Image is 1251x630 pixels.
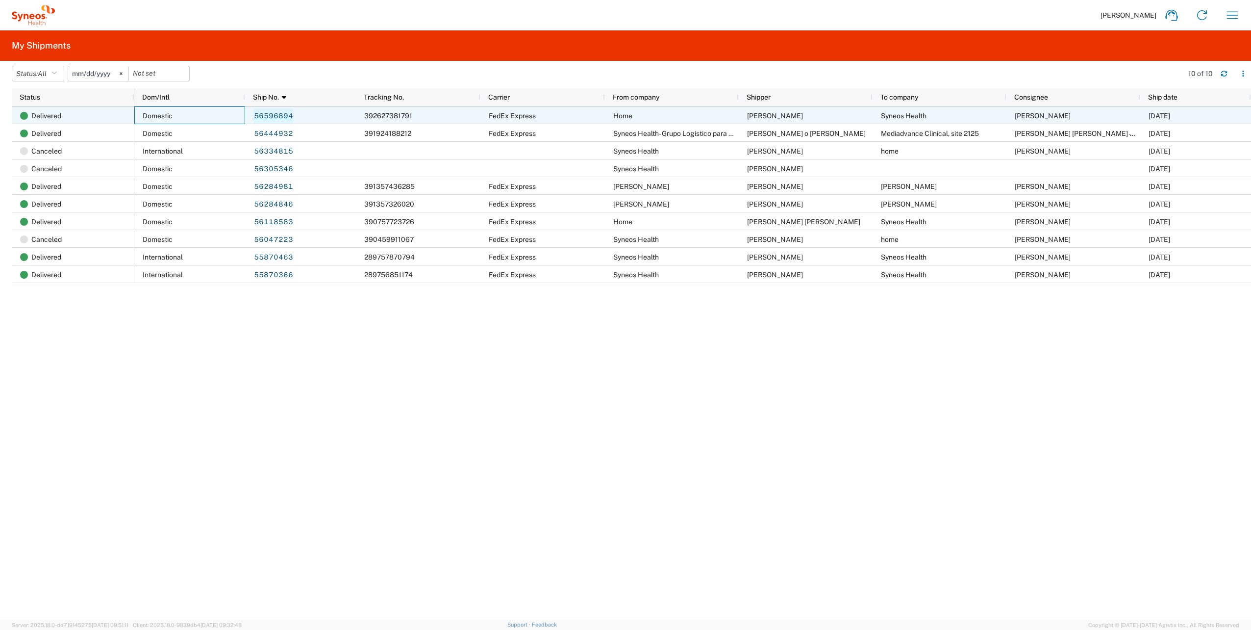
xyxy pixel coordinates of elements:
span: Pamela Marin arcia [1015,147,1071,155]
span: Syneos Health [881,271,926,279]
span: Luis Aguilar [1015,112,1071,120]
div: 10 of 10 [1188,69,1213,78]
span: Client: 2025.18.0-9839db4 [133,622,242,628]
span: Home [613,112,632,120]
span: home [881,236,899,243]
span: [PERSON_NAME] [1101,11,1156,20]
span: All [38,70,47,78]
span: Domestic [143,200,173,208]
span: Evelyn Moreno [613,183,669,190]
span: Delivered [31,248,61,266]
span: 391357326020 [364,200,414,208]
span: 391924188212 [364,130,411,137]
span: Marco Bustamante [881,183,937,190]
a: 56047223 [253,232,294,248]
span: Evekyn Moreno [747,200,803,208]
span: 07/24/2025 [1149,200,1170,208]
span: Syneos Health [881,218,926,226]
span: 06/13/2025 [1149,271,1170,279]
span: FedEx Express [489,253,536,261]
button: Status:All [12,66,64,81]
span: 289757870794 [364,253,415,261]
span: Canceled [31,142,62,160]
a: 55870463 [253,250,294,265]
span: Syneos Health [613,147,659,155]
span: Consignee [1014,93,1048,101]
span: Status [20,93,40,101]
span: Carrier [488,93,510,101]
span: Cesar Tena [1015,271,1071,279]
span: FedEx Express [489,112,536,120]
span: Pamela Marin Garcia [747,253,803,261]
span: Domestic [143,183,173,190]
span: Home [613,218,632,226]
a: 56284981 [253,179,294,195]
span: From company [613,93,659,101]
span: Marla Fonseca [1015,200,1071,208]
span: Mediadvance Clinical, site 2125 [881,130,979,137]
a: 56334815 [253,144,294,159]
span: FedEx Express [489,236,536,243]
span: International [143,253,183,261]
span: Server: 2025.18.0-dd719145275 [12,622,128,628]
span: 390757723726 [364,218,414,226]
span: [DATE] 09:51:11 [92,622,128,628]
a: 56305346 [253,161,294,177]
span: Evelyn Moreno [747,183,803,190]
span: Pamela Marin Garcia [747,147,803,155]
span: Delivered [31,266,61,284]
span: Syneos Health [613,253,659,261]
span: Syneos Health [881,112,926,120]
a: 56118583 [253,214,294,230]
span: Ship No. [253,93,279,101]
span: 06/13/2025 [1149,253,1170,261]
span: FedEx Express [489,130,536,137]
span: 08/11/2025 [1149,130,1170,137]
span: Pamela Marin Garcia [747,165,803,173]
span: Delivered [31,107,61,125]
span: Canceled [31,231,62,248]
span: 390459911067 [364,236,414,243]
span: Luis Aguilar [1015,218,1071,226]
span: Syneos Health [881,253,926,261]
span: Evelyn Moreno [613,200,669,208]
span: Pamela Marin Garcia [747,271,803,279]
span: Delivered [31,178,61,195]
a: 56444932 [253,126,294,142]
span: Copyright © [DATE]-[DATE] Agistix Inc., All Rights Reserved [1088,621,1239,630]
span: FedEx Express [489,200,536,208]
span: Domestic [143,130,173,137]
span: International [143,271,183,279]
span: 07/29/2025 [1149,147,1170,155]
span: Delivered [31,195,61,213]
span: Syneos Health [613,236,659,243]
span: 06/30/2025 [1149,236,1170,243]
span: Dom/Intl [142,93,170,101]
span: Domestic [143,165,173,173]
span: Syneos Health [613,165,659,173]
h2: My Shipments [12,40,71,52]
span: Edson Nava o Diego Alvarez [747,130,866,137]
a: 56596894 [253,108,294,124]
span: Ship date [1148,93,1177,101]
span: Canceled [31,160,62,178]
span: 08/29/2025 [1149,112,1170,120]
a: 56284846 [253,197,294,212]
span: To company [880,93,918,101]
span: Syneos Health- Grupo Logistico para la Salud [613,130,754,137]
span: Domestic [143,218,173,226]
span: Shipper [747,93,771,101]
span: FedEx Express [489,271,536,279]
span: Alejandro Flores Solís [747,112,803,120]
span: Marco Sanchez Bustillos - Leonel Ramirez [1015,130,1187,137]
span: 07/25/2025 [1149,165,1170,173]
span: Marco Bustamante [1015,183,1071,190]
span: KARLA SOFIA REYES AGUIRRE [747,218,860,226]
span: [DATE] 09:32:48 [200,622,242,628]
span: International [143,147,183,155]
span: Delivered [31,213,61,231]
span: 07/24/2025 [1149,183,1170,190]
span: Syneos Health [613,271,659,279]
span: Pamela Marin Garcia [747,236,803,243]
span: 289756851174 [364,271,413,279]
